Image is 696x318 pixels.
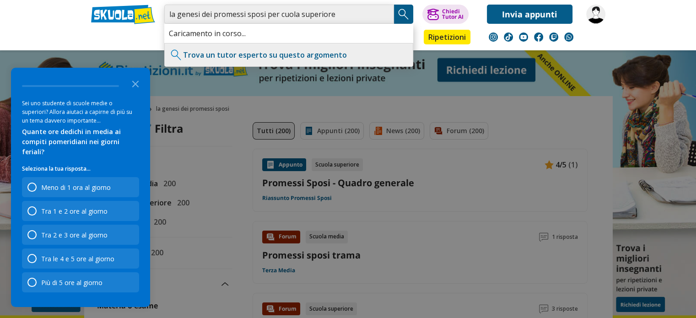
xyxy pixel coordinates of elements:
button: ChiediTutor AI [422,5,469,24]
div: Tra 2 e 3 ore al giorno [22,225,139,245]
img: twitch [549,32,558,42]
img: facebook [534,32,543,42]
img: Cerca appunti, riassunti o versioni [397,7,410,21]
div: Survey [11,68,150,307]
div: Caricamento in corso... [164,24,413,43]
img: instagram [489,32,498,42]
div: Meno di 1 ora al giorno [22,177,139,197]
div: Tra 1 e 2 ore al giorno [22,201,139,221]
div: Più di 5 ore al giorno [41,278,103,287]
a: Appunti [162,30,203,46]
div: Tra le 4 e 5 ore al giorno [41,254,114,263]
img: WhatsApp [564,32,573,42]
div: Quante ore dedichi in media ai compiti pomeridiani nei giorni feriali? [22,127,139,157]
img: tiktok [504,32,513,42]
a: Invia appunti [487,5,572,24]
div: Sei uno studente di scuole medie o superiori? Allora aiutaci a capirne di più su un tema davvero ... [22,99,139,125]
div: Tra 1 e 2 ore al giorno [41,207,108,216]
img: qrs [586,5,605,24]
img: youtube [519,32,528,42]
img: Trova un tutor esperto [169,48,183,62]
div: Chiedi Tutor AI [442,9,463,20]
a: Ripetizioni [424,30,470,44]
a: Trova un tutor esperto su questo argomento [183,50,347,60]
div: Meno di 1 ora al giorno [41,183,111,192]
input: Cerca appunti, riassunti o versioni [164,5,394,24]
div: Più di 5 ore al giorno [22,272,139,292]
button: Search Button [394,5,413,24]
button: Close the survey [126,74,145,92]
div: Tra le 4 e 5 ore al giorno [22,248,139,269]
p: Seleziona la tua risposta... [22,164,139,173]
div: Tra 2 e 3 ore al giorno [41,231,108,239]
